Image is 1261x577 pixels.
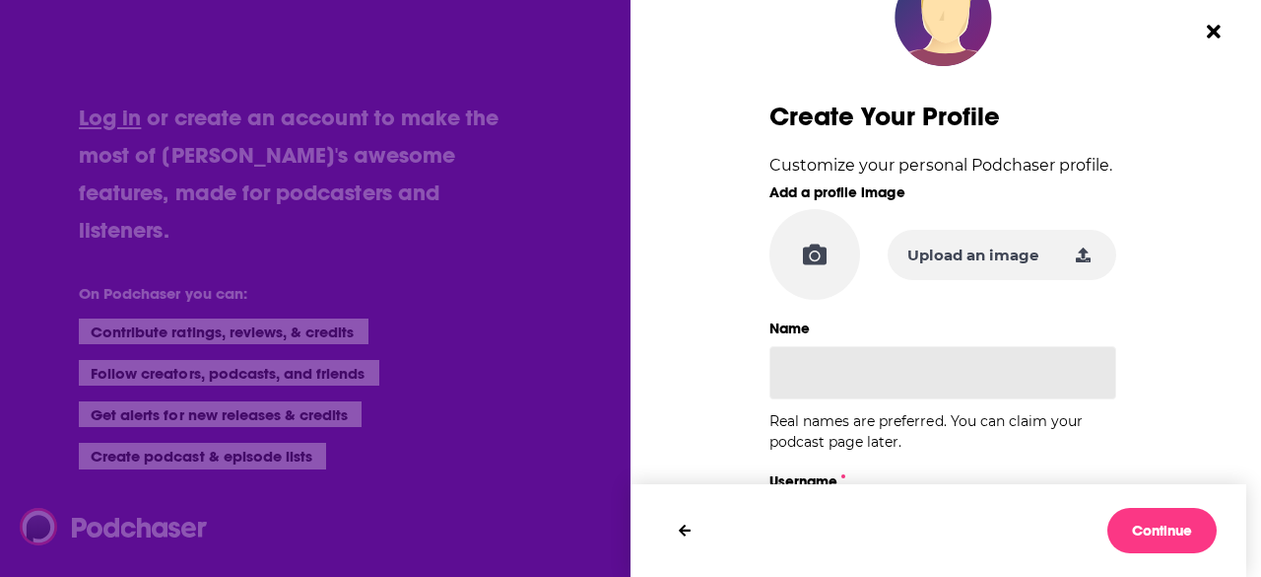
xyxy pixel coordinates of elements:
[79,360,379,386] li: Follow creators, podcasts, and friends
[79,284,473,303] li: On Podchaser you can:
[769,469,1116,494] label: Username
[660,508,709,553] button: Previous Step
[79,319,368,344] li: Contribute ratings, reviews, & credits
[769,411,1116,453] p: Real names are preferred. You can claim your podcast page later.
[769,316,1116,341] label: Name
[79,401,362,427] li: Get alerts for new releases & credits
[888,230,1116,280] button: Upload an image
[1195,13,1232,50] button: Close Button
[907,246,1038,264] span: Upload an image
[20,508,193,545] a: Podchaser - Follow, Share and Rate Podcasts
[79,443,326,469] li: Create podcast & episode lists
[769,103,1116,131] h3: Create Your Profile
[769,151,1116,180] p: Customize your personal Podchaser profile.
[769,180,1116,205] label: Add a profile image
[79,104,141,131] a: Log in
[1107,508,1217,553] button: Continue to next step
[20,508,209,545] img: Podchaser - Follow, Share and Rate Podcasts
[769,209,860,300] div: PNG or JPG accepted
